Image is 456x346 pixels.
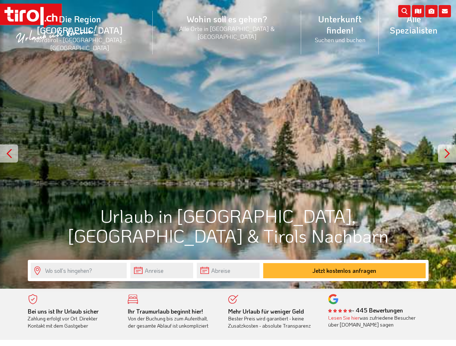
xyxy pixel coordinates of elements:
[128,308,217,329] div: Von der Buchung bis zum Aufenthalt, der gesamte Ablauf ist unkompliziert
[153,5,301,48] a: Wohin soll es gehen?Alle Orte in [GEOGRAPHIC_DATA] & [GEOGRAPHIC_DATA]
[425,5,438,17] i: Fotogalerie
[197,263,260,278] input: Abreise
[439,5,451,17] i: Kontakt
[31,263,127,278] input: Wo soll's hingehen?
[28,307,99,315] b: Bei uns ist Ihr Urlaub sicher
[379,5,449,44] a: Alle Spezialisten
[128,307,203,315] b: Ihr Traumurlaub beginnt hier!
[328,306,403,314] b: - 445 Bewertungen
[263,263,426,278] button: Jetzt kostenlos anfragen
[28,308,117,329] div: Zahlung erfolgt vor Ort. Direkter Kontakt mit dem Gastgeber
[328,314,360,321] a: Lesen Sie hier
[412,5,424,17] i: Karte öffnen
[16,36,144,52] small: Nordtirol - [GEOGRAPHIC_DATA] - [GEOGRAPHIC_DATA]
[7,5,153,60] a: Die Region [GEOGRAPHIC_DATA]Nordtirol - [GEOGRAPHIC_DATA] - [GEOGRAPHIC_DATA]
[228,308,318,329] div: Bester Preis wird garantiert - keine Zusatzkosten - absolute Transparenz
[328,314,418,328] div: was zufriedene Besucher über [DOMAIN_NAME] sagen
[301,5,378,52] a: Unterkunft finden!Suchen und buchen
[161,25,293,40] small: Alle Orte in [GEOGRAPHIC_DATA] & [GEOGRAPHIC_DATA]
[130,263,193,278] input: Anreise
[310,36,370,44] small: Suchen und buchen
[228,307,304,315] b: Mehr Urlaub für weniger Geld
